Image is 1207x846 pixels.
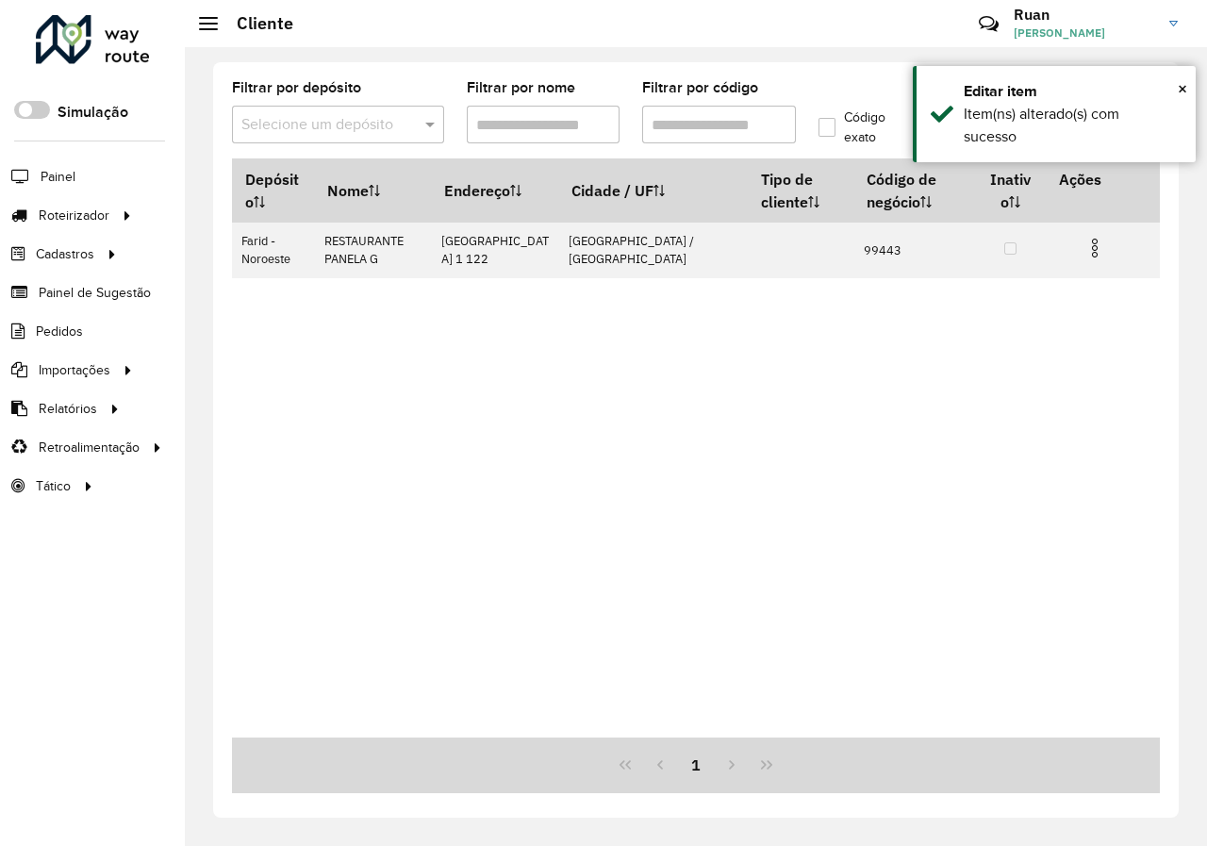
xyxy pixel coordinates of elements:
[1014,6,1155,24] h3: Ruan
[854,223,976,278] td: 99443
[39,206,109,225] span: Roteirizador
[58,101,128,124] label: Simulação
[314,159,431,223] th: Nome
[218,13,293,34] h2: Cliente
[964,103,1182,148] div: Item(ns) alterado(s) com sucesso
[431,223,559,278] td: [GEOGRAPHIC_DATA] 1 122
[467,76,575,99] label: Filtrar por nome
[854,159,976,223] th: Código de negócio
[39,438,140,457] span: Retroalimentação
[559,159,749,223] th: Cidade / UF
[232,223,314,278] td: Farid - Noroeste
[1178,78,1187,99] span: ×
[36,244,94,264] span: Cadastros
[1046,159,1159,199] th: Ações
[749,159,854,223] th: Tipo de cliente
[39,360,110,380] span: Importações
[678,747,714,783] button: 1
[232,76,361,99] label: Filtrar por depósito
[964,80,1182,103] div: Editar item
[642,76,758,99] label: Filtrar por código
[968,4,1009,44] a: Contato Rápido
[314,223,431,278] td: RESTAURANTE PANELA G
[818,108,913,147] label: Código exato
[36,476,71,496] span: Tático
[559,223,749,278] td: [GEOGRAPHIC_DATA] / [GEOGRAPHIC_DATA]
[39,283,151,303] span: Painel de Sugestão
[976,159,1046,223] th: Inativo
[39,399,97,419] span: Relatórios
[1014,25,1155,41] span: [PERSON_NAME]
[431,159,559,223] th: Endereço
[1178,75,1187,103] button: Close
[41,167,75,187] span: Painel
[36,322,83,341] span: Pedidos
[232,159,314,223] th: Depósito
